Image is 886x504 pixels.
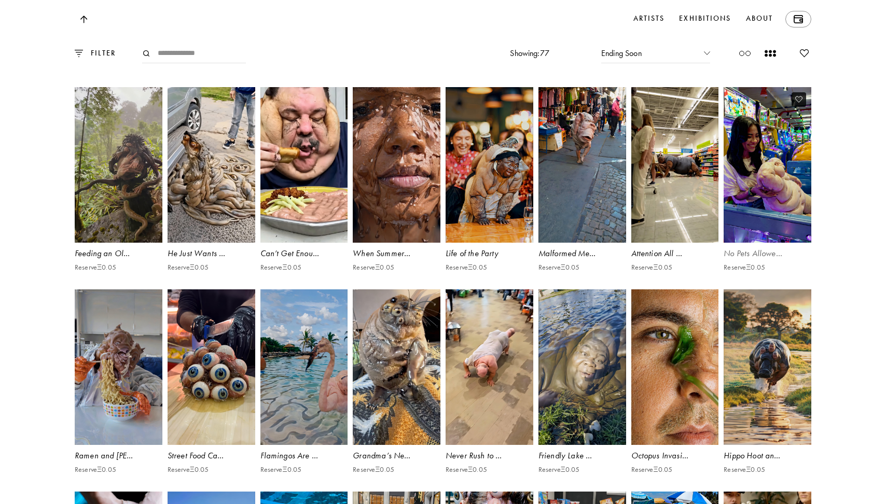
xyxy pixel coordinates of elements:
div: He Just Wants a Snack [168,248,255,259]
div: Street Food Can Be Strange [168,450,255,461]
p: Reserve Ξ 0.05 [446,263,487,272]
div: Chatty Crew [446,36,533,48]
p: Reserve Ξ 0.05 [260,466,302,474]
a: Malformed MerchantReserveΞ0.05 [538,87,626,284]
p: Reserve Ξ 0.05 [75,263,116,272]
div: When Summer Comes Around [353,248,440,259]
a: Flamingos Are Elegant CreaturesReserveΞ0.05 [260,289,348,486]
div: Friendly Lake Monster [538,450,626,461]
div: Attention All Walmart Shoppers [631,248,719,259]
p: Reserve Ξ 0.05 [631,466,673,474]
div: The One Hoof Wonder [724,36,811,48]
div: Can’t Get Enough of That Gravy [260,248,348,259]
a: No Pets Allowed in the ArcadeReserveΞ0.05 [724,87,811,284]
div: Ramen and [PERSON_NAME] Don’t Mix [75,450,162,461]
p: Reserve Ξ 0.05 [75,466,116,474]
img: Top [80,16,87,23]
div: No Pets Allowed in the Arcade [724,248,811,259]
div: Never Rush to Market [446,450,533,461]
a: Never Rush to MarketReserveΞ0.05 [446,289,533,486]
a: Hippo Hoot and [PERSON_NAME]ReserveΞ0.05 [724,289,811,486]
a: Ramen and [PERSON_NAME] Don’t MixReserveΞ0.05 [75,289,162,486]
a: Artists [631,11,667,27]
div: Flamingos Are Elegant Creatures [260,450,348,461]
div: Malformed Merchant [538,248,626,259]
div: Unusual Street Performer [538,36,626,48]
div: Teeth Are Not Pets [75,36,162,48]
div: [MEDICAL_DATA] [353,36,440,48]
a: Octopus InvasionReserveΞ0.05 [631,289,719,486]
p: Reserve Ξ 0.05 [260,263,302,272]
a: Grandma’s New Pet Is WeirdReserveΞ0.05 [353,289,440,486]
a: He Just Wants a SnackReserveΞ0.05 [168,87,255,284]
div: Interrupted Hand Delivery [260,36,348,48]
div: Hippo Hoot and [PERSON_NAME] [724,450,811,461]
img: filter.0e669ffe.svg [75,50,83,57]
a: Can’t Get Enough of That GravyReserveΞ0.05 [260,87,348,284]
a: Street Food Can Be StrangeReserveΞ0.05 [168,289,255,486]
a: Friendly Lake MonsterReserveΞ0.05 [538,289,626,486]
p: Reserve Ξ 0.05 [168,263,209,272]
div: Life of the Party [446,248,533,259]
div: Grandma’s New Pet Is Weird [353,450,440,461]
p: Reserve Ξ 0.05 [538,263,580,272]
p: Showing: 77 [510,48,549,59]
div: Feeding an Old Friend [75,248,162,259]
p: Reserve Ξ 0.05 [724,466,765,474]
input: Search [142,44,246,63]
a: Exhibitions [677,11,733,27]
p: Reserve Ξ 0.05 [446,466,487,474]
a: Life of the PartyReserveΞ0.05 [446,87,533,284]
p: Reserve Ξ 0.05 [538,466,580,474]
p: Reserve Ξ 0.05 [168,466,209,474]
div: Handy Safari Surprise [168,36,255,48]
div: Ending Soon [601,44,710,63]
p: Reserve Ξ 0.05 [353,466,394,474]
a: Attention All Walmart ShoppersReserveΞ0.05 [631,87,719,284]
a: Feeding an Old FriendReserveΞ0.05 [75,87,162,284]
div: Octopus Invasion [631,450,719,461]
a: About [744,11,776,27]
a: When Summer Comes AroundReserveΞ0.05 [353,87,440,284]
p: Reserve Ξ 0.05 [631,263,673,272]
img: Chevron [704,51,710,54]
p: Reserve Ξ 0.05 [724,263,765,272]
div: Marketplace Scavengers [631,36,719,48]
img: Wallet icon [794,15,803,23]
p: Reserve Ξ 0.05 [353,263,394,272]
p: FILTER [83,48,116,59]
